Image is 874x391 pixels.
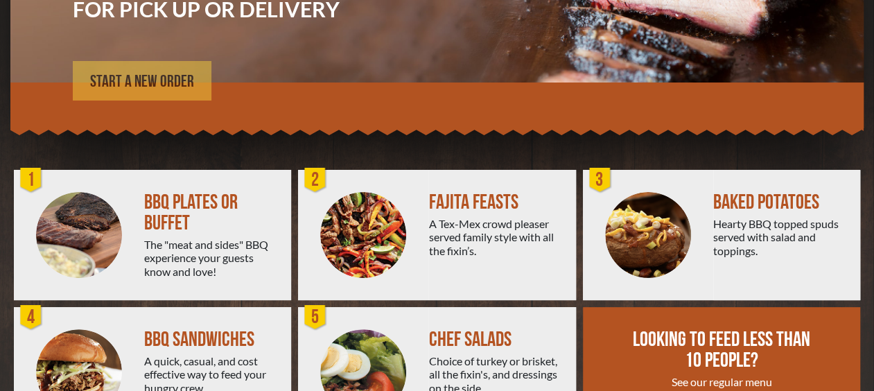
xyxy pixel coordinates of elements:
div: A Tex-Mex crowd pleaser served family style with all the fixin’s. [428,217,564,257]
div: CHEF SALADS [428,329,564,350]
div: 4 [17,304,45,331]
div: 3 [586,166,614,194]
div: BBQ PLATES OR BUFFET [144,192,280,234]
div: 5 [301,304,329,331]
div: FAJITA FEASTS [428,192,564,213]
div: See our regular menu [624,375,819,388]
img: PEJ-Baked-Potato.png [605,192,691,278]
div: The "meat and sides" BBQ experience your guests know and love! [144,238,280,278]
div: BBQ SANDWICHES [144,329,280,350]
div: 1 [17,166,45,194]
img: PEJ-Fajitas.png [320,192,406,278]
img: PEJ-BBQ-Buffet.png [36,192,122,278]
a: START A NEW ORDER [73,61,211,101]
div: LOOKING TO FEED LESS THAN 10 PEOPLE? [624,329,819,371]
span: START A NEW ORDER [90,73,194,90]
div: Hearty BBQ topped spuds served with salad and toppings. [713,217,849,257]
div: 2 [301,166,329,194]
div: BAKED POTATOES [713,192,849,213]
